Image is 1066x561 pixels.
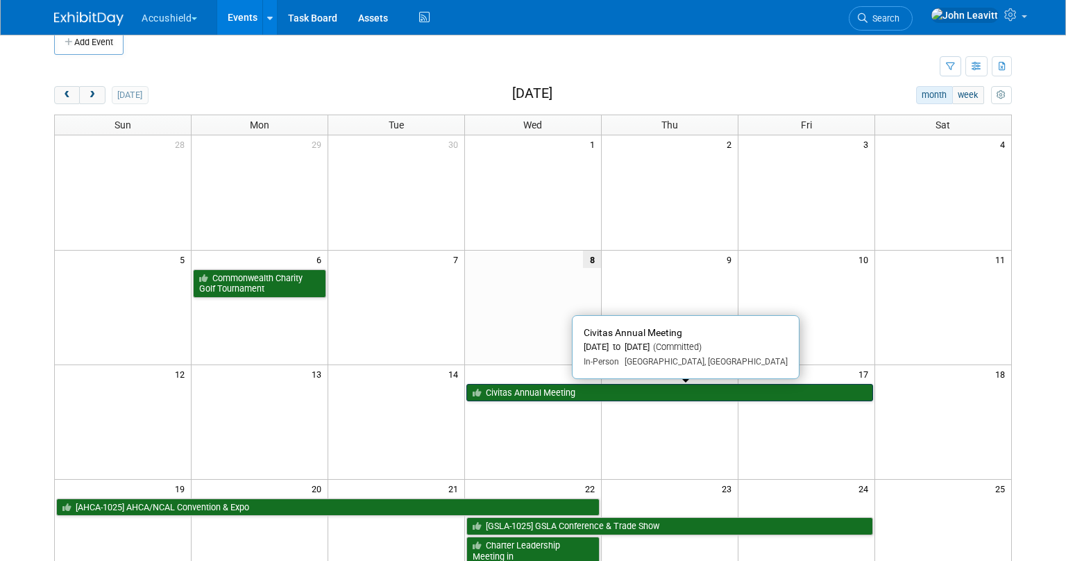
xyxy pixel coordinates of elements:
[931,8,999,23] img: John Leavitt
[447,135,464,153] span: 30
[310,365,328,383] span: 13
[193,269,326,298] a: Commonwealth Charity Golf Tournament
[54,30,124,55] button: Add Event
[115,119,131,131] span: Sun
[916,86,953,104] button: month
[584,342,788,353] div: [DATE] to [DATE]
[523,119,542,131] span: Wed
[991,86,1012,104] button: myCustomButton
[725,135,738,153] span: 2
[310,480,328,497] span: 20
[54,12,124,26] img: ExhibitDay
[661,119,678,131] span: Thu
[857,365,874,383] span: 17
[589,135,601,153] span: 1
[994,480,1011,497] span: 25
[952,86,984,104] button: week
[725,251,738,268] span: 9
[466,517,873,535] a: [GSLA-1025] GSLA Conference & Trade Show
[584,327,682,338] span: Civitas Annual Meeting
[178,251,191,268] span: 5
[801,119,812,131] span: Fri
[994,365,1011,383] span: 18
[584,480,601,497] span: 22
[997,91,1006,100] i: Personalize Calendar
[857,251,874,268] span: 10
[466,384,873,402] a: Civitas Annual Meeting
[936,119,950,131] span: Sat
[650,342,702,352] span: (Committed)
[619,357,788,367] span: [GEOGRAPHIC_DATA], [GEOGRAPHIC_DATA]
[584,357,619,367] span: In-Person
[174,480,191,497] span: 19
[857,480,874,497] span: 24
[447,480,464,497] span: 21
[310,135,328,153] span: 29
[56,499,600,517] a: [AHCA-1025] AHCA/NCAL Convention & Expo
[112,86,149,104] button: [DATE]
[994,251,1011,268] span: 11
[512,86,552,101] h2: [DATE]
[999,135,1011,153] span: 4
[862,135,874,153] span: 3
[583,251,601,268] span: 8
[174,135,191,153] span: 28
[174,365,191,383] span: 12
[868,13,899,24] span: Search
[447,365,464,383] span: 14
[720,480,738,497] span: 23
[849,6,913,31] a: Search
[452,251,464,268] span: 7
[54,86,80,104] button: prev
[79,86,105,104] button: next
[389,119,404,131] span: Tue
[250,119,269,131] span: Mon
[315,251,328,268] span: 6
